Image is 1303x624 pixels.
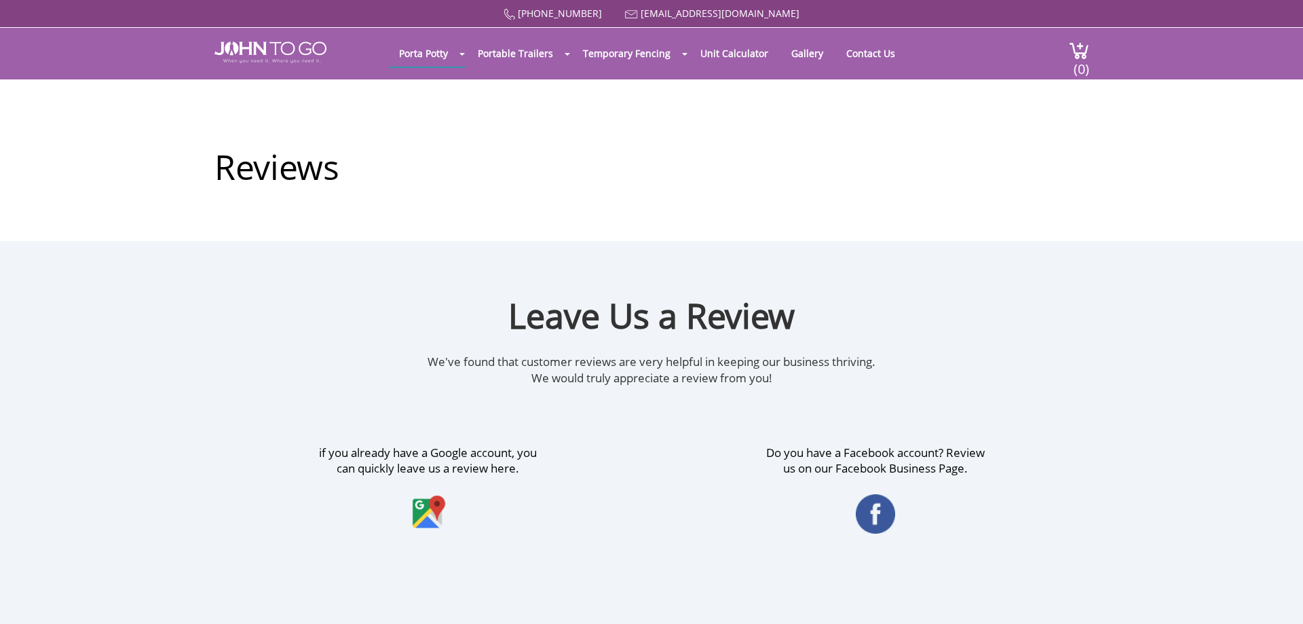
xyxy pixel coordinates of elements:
[214,445,642,533] a: if you already have a Google account, youcan quickly leave us a review here.
[389,40,458,67] a: Porta Potty
[214,93,1089,190] h1: Reviews
[1073,49,1089,78] span: (0)
[690,40,778,67] a: Unit Calculator
[836,40,905,67] a: Contact Us
[214,41,326,63] img: JOHN to go
[625,10,638,19] img: Mail
[468,40,563,67] a: Portable Trailers
[641,7,799,20] a: [EMAIL_ADDRESS][DOMAIN_NAME]
[1069,41,1089,60] img: cart a
[781,40,833,67] a: Gallery
[1249,570,1303,624] button: Live Chat
[408,476,447,533] img: Google
[573,40,681,67] a: Temporary Fencing
[856,476,895,534] img: Facebook
[518,7,602,20] a: [PHONE_NUMBER]
[504,9,515,20] img: Call
[662,445,1089,534] a: Do you have a Facebook account? Reviewus on our Facebook Business Page.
